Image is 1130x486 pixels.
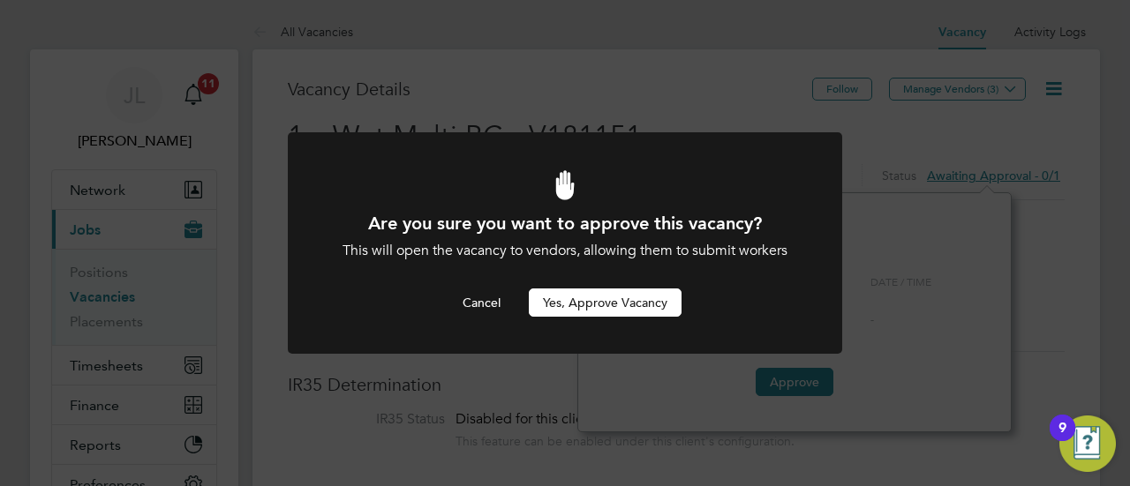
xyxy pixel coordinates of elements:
div: 9 [1058,428,1066,451]
h1: Are you sure you want to approve this vacancy? [335,212,795,235]
button: Cancel [448,288,515,317]
span: This will open the vacancy to vendors, allowing them to submit workers [343,242,787,259]
button: Yes, Approve Vacancy [529,288,682,317]
button: Open Resource Center, 9 new notifications [1059,415,1116,472]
